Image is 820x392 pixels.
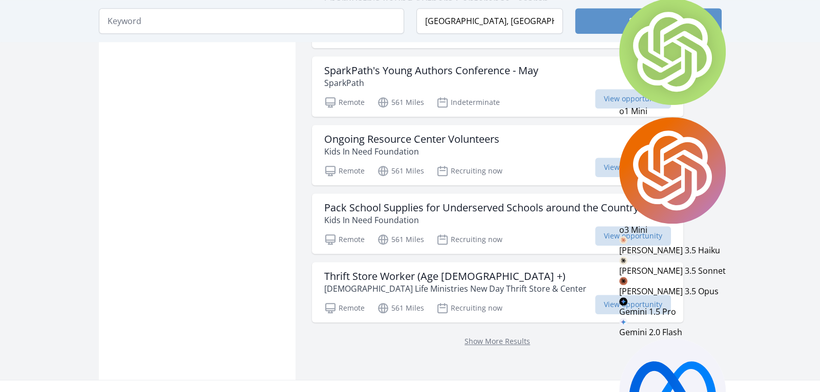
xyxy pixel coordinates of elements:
p: 561 Miles [377,233,424,246]
a: Pack School Supplies for Underserved Schools around the Country! Kids In Need Foundation Remote 5... [312,193,683,254]
button: Search [575,8,722,34]
p: Remote [324,165,365,177]
h3: SparkPath's Young Authors Conference - May [324,64,538,77]
div: Gemini 2.0 Flash [619,318,726,338]
p: [DEMOGRAPHIC_DATA] Life Ministries New Day Thrift Store & Center [324,282,586,295]
span: View opportunity [595,89,671,108]
span: View opportunity [595,226,671,246]
div: [PERSON_NAME] 3.5 Haiku [619,236,726,256]
a: Show More Results [465,336,530,346]
p: Recruiting now [436,233,502,246]
p: 561 Miles [377,165,424,177]
p: Remote [324,233,365,246]
span: View opportunity [595,158,671,177]
h3: Pack School Supplies for Underserved Schools around the Country! [324,202,641,214]
input: Location [416,8,563,34]
div: Gemini 1.5 Pro [619,297,726,318]
div: o3 Mini [619,117,726,236]
p: Kids In Need Foundation [324,214,641,226]
a: Thrift Store Worker (Age [DEMOGRAPHIC_DATA] +) [DEMOGRAPHIC_DATA] Life Ministries New Day Thrift ... [312,262,683,322]
span: View opportunity [595,295,671,314]
h3: Ongoing Resource Center Volunteers [324,133,499,145]
p: 561 Miles [377,302,424,314]
div: [PERSON_NAME] 3.5 Sonnet [619,256,726,277]
p: Kids In Need Foundation [324,145,499,158]
p: Remote [324,96,365,108]
p: SparkPath [324,77,538,89]
h3: Thrift Store Worker (Age [DEMOGRAPHIC_DATA] +) [324,270,586,282]
div: [PERSON_NAME] 3.5 Opus [619,277,726,297]
p: Remote [324,302,365,314]
p: Indeterminate [436,96,500,108]
input: Keyword [99,8,404,34]
a: SparkPath's Young Authors Conference - May SparkPath Remote 561 Miles Indeterminate View opportunity [312,56,683,117]
p: Recruiting now [436,302,502,314]
p: Recruiting now [436,165,502,177]
a: Ongoing Resource Center Volunteers Kids In Need Foundation Remote 561 Miles Recruiting now View o... [312,125,683,185]
p: 561 Miles [377,96,424,108]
